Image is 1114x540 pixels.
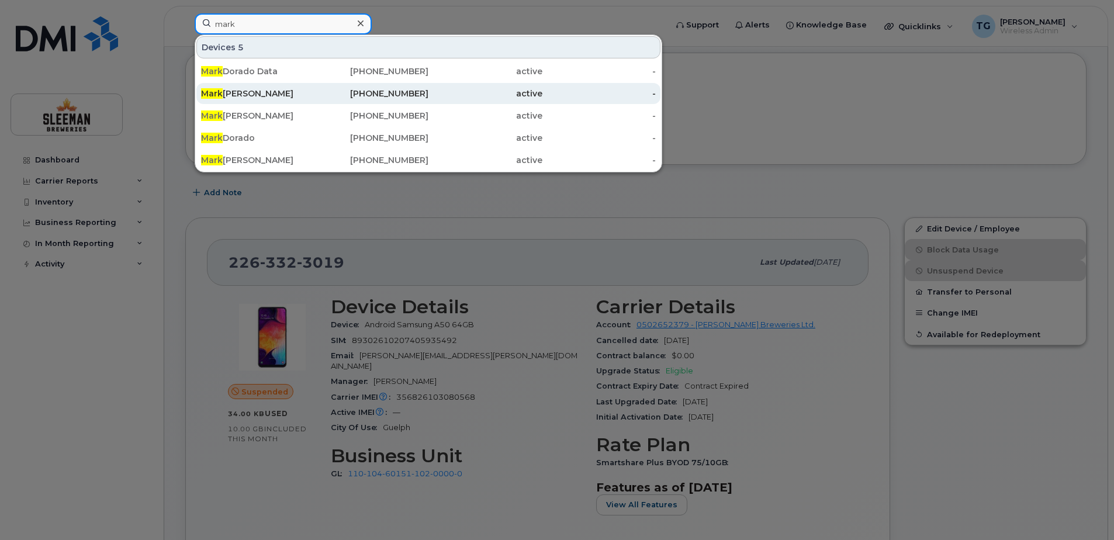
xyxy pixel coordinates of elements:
[428,154,542,166] div: active
[201,65,315,77] div: Dorado Data
[201,88,315,99] div: [PERSON_NAME]
[428,65,542,77] div: active
[196,127,660,148] a: MarkDorado[PHONE_NUMBER]active-
[201,110,223,121] span: Mark
[201,110,315,122] div: [PERSON_NAME]
[196,105,660,126] a: Mark[PERSON_NAME][PHONE_NUMBER]active-
[201,66,223,77] span: Mark
[315,110,429,122] div: [PHONE_NUMBER]
[542,110,656,122] div: -
[315,132,429,144] div: [PHONE_NUMBER]
[542,65,656,77] div: -
[428,88,542,99] div: active
[542,132,656,144] div: -
[201,88,223,99] span: Mark
[428,132,542,144] div: active
[201,155,223,165] span: Mark
[315,88,429,99] div: [PHONE_NUMBER]
[195,13,372,34] input: Find something...
[542,88,656,99] div: -
[196,150,660,171] a: Mark[PERSON_NAME][PHONE_NUMBER]active-
[201,132,315,144] div: Dorado
[196,36,660,58] div: Devices
[196,83,660,104] a: Mark[PERSON_NAME][PHONE_NUMBER]active-
[238,41,244,53] span: 5
[315,154,429,166] div: [PHONE_NUMBER]
[542,154,656,166] div: -
[315,65,429,77] div: [PHONE_NUMBER]
[196,61,660,82] a: MarkDorado Data[PHONE_NUMBER]active-
[201,133,223,143] span: Mark
[428,110,542,122] div: active
[201,154,315,166] div: [PERSON_NAME]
